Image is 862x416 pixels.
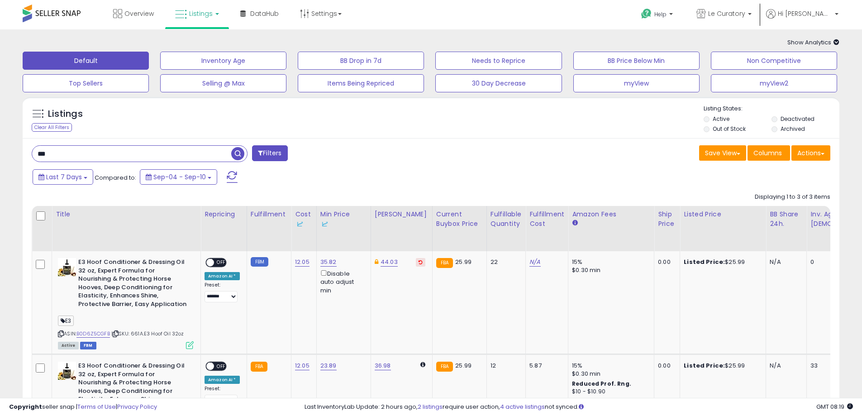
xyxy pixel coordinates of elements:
[251,362,267,372] small: FBA
[320,361,337,370] a: 23.89
[375,210,429,219] div: [PERSON_NAME]
[9,403,157,411] div: seller snap | |
[32,123,72,132] div: Clear All Filters
[435,52,562,70] button: Needs to Reprice
[160,74,286,92] button: Selling @ Max
[573,74,700,92] button: myView
[572,388,647,396] div: $10 - $10.90
[46,172,82,182] span: Last 7 Days
[634,1,682,29] a: Help
[153,172,206,182] span: Sep-04 - Sep-10
[295,210,313,229] div: Cost
[124,9,154,18] span: Overview
[713,115,729,123] label: Active
[320,219,367,229] div: Some or all of the values in this column are provided from Inventory Lab.
[529,258,540,267] a: N/A
[295,220,304,229] img: InventoryLab Logo
[713,125,746,133] label: Out of Stock
[23,74,149,92] button: Top Sellers
[770,362,800,370] div: N/A
[455,258,471,266] span: 25.99
[80,342,96,349] span: FBM
[76,330,110,338] a: B0D6Z5CGFB
[140,169,217,185] button: Sep-04 - Sep-10
[251,257,268,267] small: FBM
[755,193,830,201] div: Displaying 1 to 3 of 3 items
[205,210,243,219] div: Repricing
[381,258,398,267] a: 44.03
[654,10,667,18] span: Help
[252,145,287,161] button: Filters
[684,361,725,370] b: Listed Price:
[78,362,188,414] b: E3 Hoof Conditioner & Dressing Oil 32 oz, Expert Formula for Nourishing & Protecting Horse Hooves...
[711,52,837,70] button: Non Competitive
[77,402,116,411] a: Terms of Use
[436,210,483,229] div: Current Buybox Price
[770,210,803,229] div: BB Share 24h.
[78,258,188,311] b: E3 Hoof Conditioner & Dressing Oil 32 oz, Expert Formula for Nourishing & Protecting Horse Hooves...
[320,268,364,295] div: Disable auto adjust min
[298,74,424,92] button: Items Being Repriced
[436,362,453,372] small: FBA
[781,125,805,133] label: Archived
[298,52,424,70] button: BB Drop in 7d
[572,370,647,378] div: $0.30 min
[529,210,564,229] div: Fulfillment Cost
[295,219,313,229] div: Some or all of the values in this column are provided from Inventory Lab.
[684,210,762,219] div: Listed Price
[699,145,746,161] button: Save View
[708,9,745,18] span: Le Curatory
[418,402,443,411] a: 2 listings
[375,361,391,370] a: 36.98
[95,173,136,182] span: Compared to:
[320,220,329,229] img: InventoryLab Logo
[33,169,93,185] button: Last 7 Days
[205,272,240,280] div: Amazon AI *
[529,362,561,370] div: 5.87
[572,266,647,274] div: $0.30 min
[787,38,839,47] span: Show Analytics
[189,9,213,18] span: Listings
[48,108,83,120] h5: Listings
[641,8,652,19] i: Get Help
[658,362,673,370] div: 0.00
[658,258,673,266] div: 0.00
[305,403,853,411] div: Last InventoryLab Update: 2 hours ago, require user action, not synced.
[491,210,522,229] div: Fulfillable Quantity
[491,362,519,370] div: 12
[214,259,229,267] span: OFF
[320,210,367,229] div: Min Price
[160,52,286,70] button: Inventory Age
[684,362,759,370] div: $25.99
[711,74,837,92] button: myView2
[56,210,197,219] div: Title
[658,210,676,229] div: Ship Price
[684,258,759,266] div: $25.99
[753,148,782,158] span: Columns
[435,74,562,92] button: 30 Day Decrease
[572,219,577,227] small: Amazon Fees.
[205,386,240,406] div: Preset:
[455,361,471,370] span: 25.99
[572,380,631,387] b: Reduced Prof. Rng.
[58,342,79,349] span: All listings currently available for purchase on Amazon
[816,402,853,411] span: 2025-09-18 08:19 GMT
[58,316,74,326] span: E3
[500,402,545,411] a: 4 active listings
[205,282,240,302] div: Preset:
[572,258,647,266] div: 15%
[766,9,838,29] a: Hi [PERSON_NAME]
[205,376,240,384] div: Amazon AI *
[58,258,194,348] div: ASIN:
[295,361,310,370] a: 12.05
[251,210,287,219] div: Fulfillment
[436,258,453,268] small: FBA
[250,9,279,18] span: DataHub
[748,145,790,161] button: Columns
[111,330,184,337] span: | SKU: 661A.E3 Hoof Oil 32oz
[58,258,76,276] img: 41aJbvwaDTL._SL40_.jpg
[572,210,650,219] div: Amazon Fees
[684,258,725,266] b: Listed Price:
[770,258,800,266] div: N/A
[572,362,647,370] div: 15%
